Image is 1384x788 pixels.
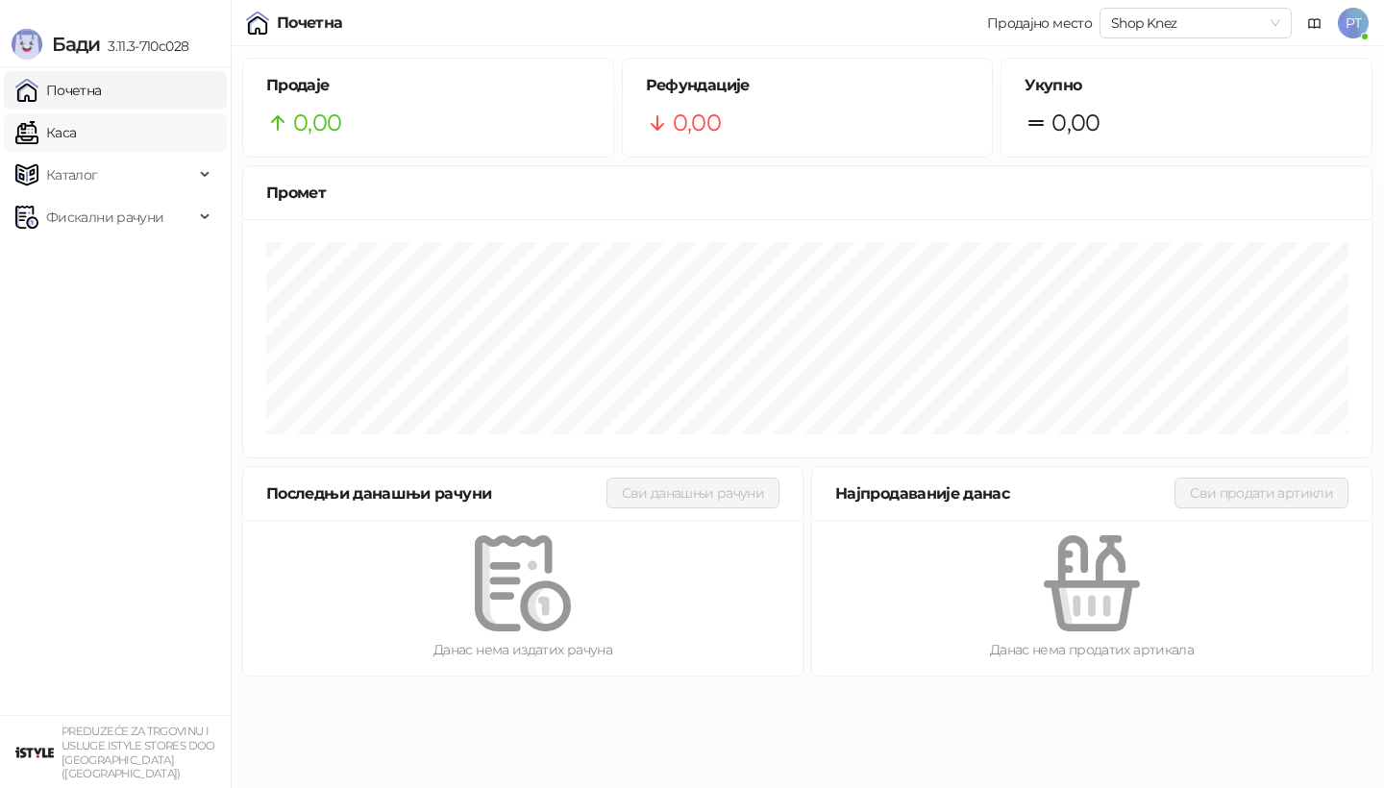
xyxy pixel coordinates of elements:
[62,725,215,780] small: PREDUZEĆE ZA TRGOVINU I USLUGE ISTYLE STORES DOO [GEOGRAPHIC_DATA] ([GEOGRAPHIC_DATA])
[1299,8,1330,38] a: Документација
[606,478,779,508] button: Сви данашњи рачуни
[15,71,102,110] a: Почетна
[646,74,970,97] h5: Рефундације
[1025,74,1348,97] h5: Укупно
[1174,478,1348,508] button: Сви продати артикли
[266,481,606,505] div: Последњи данашњи рачуни
[1051,105,1100,141] span: 0,00
[15,733,54,772] img: 64x64-companyLogo-77b92cf4-9946-4f36-9751-bf7bb5fd2c7d.png
[46,198,163,236] span: Фискални рачуни
[277,15,343,31] div: Почетна
[1111,9,1280,37] span: Shop Knez
[673,105,721,141] span: 0,00
[274,639,772,660] div: Данас нема издатих рачуна
[293,105,341,141] span: 0,00
[987,16,1092,30] div: Продајно место
[52,33,100,56] span: Бади
[15,113,76,152] a: Каса
[46,156,98,194] span: Каталог
[12,29,42,60] img: Logo
[100,37,188,55] span: 3.11.3-710c028
[843,639,1341,660] div: Данас нема продатих артикала
[266,74,590,97] h5: Продаје
[266,181,1348,205] div: Промет
[835,481,1174,505] div: Најпродаваније данас
[1338,8,1369,38] span: PT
